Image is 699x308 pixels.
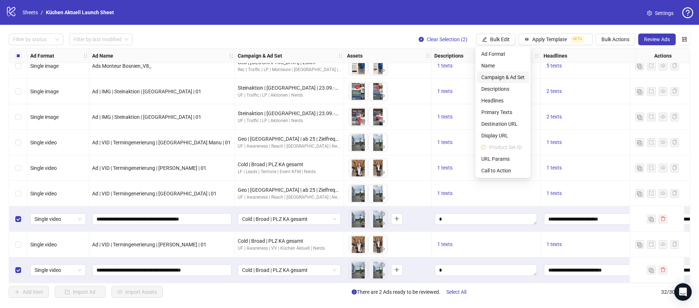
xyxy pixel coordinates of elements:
[481,97,525,105] span: Headlines
[349,261,367,279] img: Asset 1
[380,272,385,277] span: eye
[349,184,367,203] img: Asset 1
[369,184,387,203] img: Asset 2
[434,138,455,147] button: 1 texts
[360,68,366,73] span: eye
[360,221,366,226] span: eye
[347,52,363,60] strong: Assets
[434,87,455,96] button: 1 texts
[369,261,387,279] div: Asset 2
[238,245,341,252] div: UF | Awareness | VV | Küchen Aktuell | Nerds
[41,8,43,16] li: /
[481,108,525,116] span: Primary Texts
[359,117,367,126] button: Preview
[649,114,654,119] span: export
[571,36,584,42] span: BETA
[437,165,453,171] span: 1 texts
[9,257,27,283] div: Select row 32
[359,219,367,228] button: Preview
[437,190,453,196] span: 1 texts
[546,88,562,94] span: 2 texts
[9,104,27,130] div: Select row 26
[360,119,366,124] span: eye
[660,89,666,94] span: eye
[380,68,385,73] span: eye
[233,48,234,63] div: Resize Ad Name column
[238,186,341,194] div: Geo | [GEOGRAPHIC_DATA] | ab 25 | Zielfrequenz | no Leads
[238,237,341,245] div: Cold | Broad | PLZ KA gesamt
[378,210,387,219] button: Delete
[635,87,644,96] button: Duplicate
[544,62,565,70] button: 5 texts
[660,191,666,196] span: eye
[238,135,341,143] div: Geo | [GEOGRAPHIC_DATA] | ab 25 | Zielfrequenz | no Leads
[660,165,666,170] span: eye
[349,210,367,228] img: Asset 1
[349,133,367,152] img: Asset 1
[434,264,537,276] div: Edit values
[518,34,593,45] button: Apply TemplateBETA
[9,286,49,298] button: Add Item
[441,286,472,298] button: Select All
[649,191,654,196] span: export
[360,272,366,277] span: eye
[546,139,562,145] span: 1 texts
[544,240,565,249] button: 1 texts
[238,143,341,150] div: UF | Awareness | Reach | [GEOGRAPHIC_DATA] | Neueröffnung | Nerds
[391,213,403,225] button: Add
[359,210,367,219] button: Delete
[360,246,366,252] span: eye
[360,211,366,217] span: close-circle
[238,66,341,73] div: Rec | Traffic | LP | Monteure | [GEOGRAPHIC_DATA] | Nerds
[544,113,565,121] button: 2 texts
[391,264,403,276] button: Add
[641,7,679,19] a: Settings
[352,286,472,298] span: There are 2 Ads ready to be reviewed.
[380,246,385,252] span: eye
[425,53,430,58] span: holder
[349,82,367,101] img: Asset 1
[378,261,387,270] button: Delete
[635,138,644,147] button: Duplicate
[644,36,670,42] span: Review Ads
[649,242,654,247] span: export
[359,143,367,152] button: Preview
[544,52,567,60] strong: Headlines
[30,63,59,69] span: Single image
[437,63,453,69] span: 1 texts
[369,82,387,101] img: Asset 2
[437,88,453,94] span: 1 texts
[83,53,88,58] span: holder
[342,48,344,63] div: Resize Campaign & Ad Set column
[481,62,525,70] span: Name
[9,53,27,79] div: Select row 24
[369,210,387,228] img: Asset 2
[446,289,466,295] span: Select All
[92,191,217,196] span: Ad | VID | Termingenerierung | [GEOGRAPHIC_DATA] | 01
[649,165,654,170] span: export
[360,262,366,268] span: close-circle
[413,34,473,45] button: Clear Selection (2)
[481,50,525,58] span: Ad Format
[369,133,387,152] img: Asset 2
[369,235,387,254] img: Asset 2
[481,145,486,149] span: exclamation-circle
[647,266,656,274] button: Duplicate
[229,53,234,58] span: holder
[481,120,525,128] span: Destination URL
[546,190,562,196] span: 1 texts
[434,213,537,225] div: Edit values
[242,214,336,225] span: Cold | Broad | PLZ KA gesamt
[380,93,385,98] span: eye
[660,114,666,119] span: eye
[21,8,39,16] a: Sheets
[532,36,567,42] span: Apply Template
[544,264,647,276] div: Edit values
[238,160,341,168] div: Cold | Broad | PLZ KA gesamt
[238,117,341,124] div: UF | Traffic | LP | Aktionen | Nerds
[55,286,106,298] button: Import Ad
[481,73,525,81] span: Campaign & Ad Set
[380,221,385,226] span: eye
[349,57,367,75] img: Asset 1
[9,79,27,104] div: Select row 25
